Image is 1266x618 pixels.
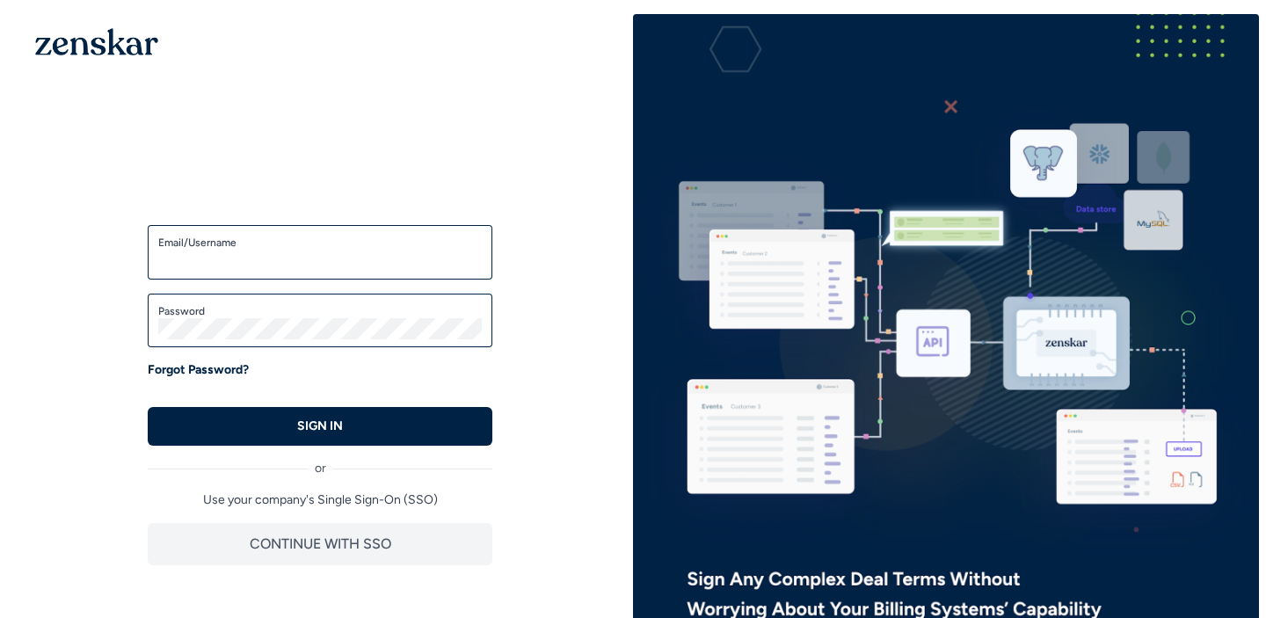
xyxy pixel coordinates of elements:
img: 1OGAJ2xQqyY4LXKgY66KYq0eOWRCkrZdAb3gUhuVAqdWPZE9SRJmCz+oDMSn4zDLXe31Ii730ItAGKgCKgCCgCikA4Av8PJUP... [35,28,158,55]
a: Forgot Password? [148,361,249,379]
p: SIGN IN [297,418,343,435]
label: Password [158,304,482,318]
p: Use your company's Single Sign-On (SSO) [148,491,492,509]
button: CONTINUE WITH SSO [148,523,492,565]
label: Email/Username [158,236,482,250]
div: or [148,446,492,477]
button: SIGN IN [148,407,492,446]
